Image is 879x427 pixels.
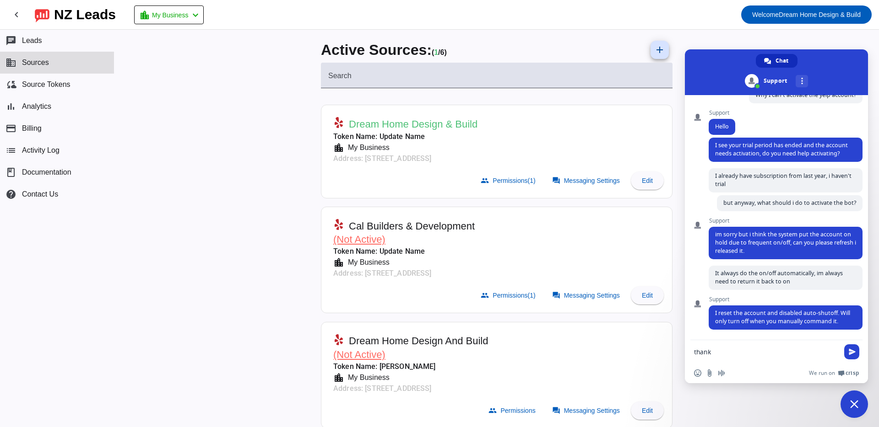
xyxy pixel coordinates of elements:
span: Why I can't activate the yelp account? [755,91,856,99]
span: (1) [528,292,536,299]
span: Dream Home Design & Build [349,118,477,131]
mat-card-subtitle: Token Name: [PERSON_NAME] [333,361,488,372]
mat-icon: list [5,145,16,156]
span: Permissions [493,177,535,184]
mat-icon: location_city [139,10,150,21]
span: but anyway, what should i do to activate the bot? [723,199,856,207]
div: Close chat [841,390,868,418]
span: Documentation [22,168,71,176]
span: We run on [809,369,835,377]
span: Edit [642,177,653,184]
mat-icon: cloud_sync [5,79,16,90]
span: Support [709,296,863,303]
mat-icon: chevron_left [11,9,22,20]
span: Messaging Settings [564,177,620,184]
mat-icon: group [481,291,489,299]
mat-icon: location_city [333,142,344,153]
span: Activity Log [22,146,60,155]
span: I already have subscription from last year, i haven't trial [715,172,852,188]
span: Chat [776,54,788,68]
div: NZ Leads [54,8,116,21]
span: It always do the on/off automatically, im always need to return it back to on [715,269,843,285]
div: Chat [756,54,798,68]
mat-card-subtitle: Address: [STREET_ADDRESS] [333,383,488,394]
span: Billing [22,124,42,133]
mat-icon: forum [552,291,560,299]
span: Active Sources: [321,42,432,58]
span: Working [434,48,438,56]
span: book [5,167,16,178]
span: (Not Active) [333,349,385,360]
span: My Business [152,9,188,21]
span: Send [844,344,859,359]
span: Crisp [846,369,859,377]
span: Analytics [22,102,51,111]
mat-icon: bar_chart [5,101,16,112]
mat-icon: group [488,406,497,415]
span: Edit [642,407,653,414]
span: Messaging Settings [564,407,620,414]
button: Edit [631,171,664,190]
span: / [438,48,440,56]
span: Permissions [500,407,535,414]
span: Audio message [718,369,725,377]
textarea: Compose your message... [694,348,839,356]
mat-label: Search [328,72,352,80]
button: My Business [134,5,204,24]
div: My Business [344,257,390,268]
mat-icon: chevron_left [190,10,201,21]
button: Permissions [483,401,543,420]
a: We run onCrisp [809,369,859,377]
mat-card-subtitle: Token Name: Update Name [333,246,475,257]
span: Hello [715,123,729,130]
span: (1) [528,177,536,184]
button: Messaging Settings [547,401,627,420]
mat-card-subtitle: Address: [STREET_ADDRESS] [333,153,477,164]
mat-icon: forum [552,406,560,415]
span: Welcome [752,11,779,18]
span: Support [709,218,863,224]
span: Edit [642,292,653,299]
span: im sorry but i think the system put the account on hold due to frequent on/off, can you please re... [715,230,856,255]
span: Permissions [493,292,535,299]
span: Source Tokens [22,80,71,89]
button: Permissions(1) [475,171,543,190]
button: Messaging Settings [547,171,627,190]
span: Support [709,110,735,116]
button: Edit [631,401,664,420]
span: Total [440,48,447,56]
mat-icon: business [5,57,16,68]
mat-icon: chat [5,35,16,46]
span: Send a file [706,369,713,377]
span: Contact Us [22,190,58,198]
mat-icon: add [654,44,665,55]
mat-icon: help [5,189,16,200]
span: Messaging Settings [564,292,620,299]
span: Leads [22,37,42,45]
img: logo [35,7,49,22]
button: Edit [631,286,664,304]
mat-icon: location_city [333,372,344,383]
span: I reset the account and disabled auto-shutoff. Will only turn off when you manually command it. [715,309,850,325]
span: Dream Home Design & Build [752,8,861,21]
button: Messaging Settings [547,286,627,304]
div: More channels [796,75,808,87]
span: Insert an emoji [694,369,701,377]
div: My Business [344,372,390,383]
span: ( [432,48,434,56]
span: I see your trial period has ended and the account needs activation, do you need help activating? [715,141,848,157]
button: Permissions(1) [475,286,543,304]
button: WelcomeDream Home Design & Build [741,5,872,24]
mat-icon: forum [552,176,560,185]
span: Dream Home Design And Build [349,335,488,347]
span: (Not Active) [333,234,385,245]
span: Cal Builders & Development [349,220,475,233]
mat-card-subtitle: Token Name: Update Name [333,131,477,142]
span: Sources [22,59,49,67]
mat-icon: location_city [333,257,344,268]
div: My Business [344,142,390,153]
mat-card-subtitle: Address: [STREET_ADDRESS] [333,268,475,279]
mat-icon: group [481,176,489,185]
mat-icon: payment [5,123,16,134]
